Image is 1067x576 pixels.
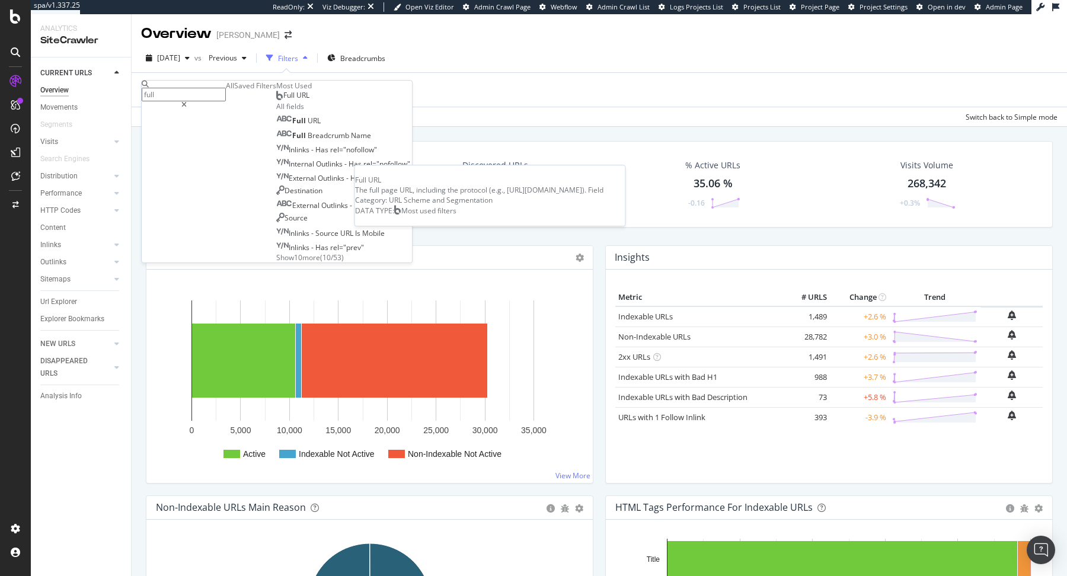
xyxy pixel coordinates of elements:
div: NEW URLS [40,338,75,350]
div: All fields [276,101,412,111]
button: Previous [204,49,251,68]
span: Outlinks [318,173,346,183]
span: Outlinks [316,159,344,169]
td: 393 [782,407,830,427]
div: Open Intercom Messenger [1027,536,1055,564]
div: bell-plus [1008,330,1016,340]
div: All [226,81,234,91]
span: Has [349,159,363,169]
text: 20,000 [375,425,400,435]
a: CURRENT URLS [40,67,111,79]
div: Most Used [276,81,412,91]
span: - [346,173,350,183]
a: Segments [40,119,84,131]
a: Url Explorer [40,296,123,308]
text: 10,000 [277,425,302,435]
div: Saved Filters [234,81,276,91]
text: 30,000 [472,425,498,435]
td: +3.0 % [830,327,889,347]
td: +2.6 % [830,306,889,327]
button: Switch back to Simple mode [961,107,1058,126]
text: Indexable Not Active [299,449,375,459]
span: Most used filters [401,206,456,216]
div: circle-info [547,504,555,513]
div: Analysis Info [40,390,82,402]
text: Title [647,555,660,564]
td: 988 [782,367,830,387]
span: URL [308,116,321,126]
div: 268,342 [908,176,946,191]
span: Outlinks [321,200,350,210]
text: 0 [190,425,194,435]
div: bell-plus [1008,391,1016,400]
th: Metric [615,289,782,306]
span: rel="nofollow" [330,145,377,155]
th: Change [830,289,889,306]
text: 15,000 [325,425,351,435]
span: rel="nofollow" [363,159,410,169]
div: Visits Volume [900,159,953,171]
a: Project Settings [848,2,908,12]
span: - [350,200,354,210]
a: Inlinks [40,239,111,251]
td: +5.8 % [830,387,889,407]
span: Open Viz Editor [405,2,454,11]
div: bell-plus [1008,370,1016,380]
div: Full URL [355,175,625,185]
span: Admin Page [986,2,1023,11]
span: - [311,242,315,252]
a: Distribution [40,170,111,183]
span: Full URL [283,90,309,100]
span: Admin Crawl List [598,2,650,11]
span: Previous [204,53,237,63]
div: Movements [40,101,78,114]
div: bell-plus [1008,350,1016,360]
text: 5,000 [230,425,251,435]
div: HTTP Codes [40,204,81,217]
div: 35.06 % [694,176,733,191]
a: Sitemaps [40,273,111,286]
a: Indexable URLs with Bad Description [618,392,747,402]
span: Source [315,228,340,238]
a: View More [555,471,590,481]
a: Open in dev [916,2,966,12]
div: Outlinks [40,256,66,268]
div: gear [1034,504,1043,513]
a: Admin Page [975,2,1023,12]
a: Overview [40,84,123,97]
span: Inlinks [289,145,311,155]
a: Search Engines [40,153,101,165]
text: Non-Indexable Not Active [408,449,501,459]
div: arrow-right-arrow-left [285,31,292,39]
div: bell-plus [1008,411,1016,420]
span: - [344,159,349,169]
a: DISAPPEARED URLS [40,355,111,380]
span: External [289,173,318,183]
a: Analysis Info [40,390,123,402]
a: HTTP Codes [40,204,111,217]
th: Trend [889,289,980,306]
div: DISAPPEARED URLS [40,355,100,380]
span: Is [355,228,362,238]
span: Open in dev [928,2,966,11]
th: # URLS [782,289,830,306]
span: Source [285,213,308,223]
span: Project Page [801,2,839,11]
div: SiteCrawler [40,34,122,47]
div: Filters [278,53,298,63]
span: - [311,228,315,238]
div: CURRENT URLS [40,67,92,79]
div: gear [575,504,583,513]
input: Search by field name [142,88,226,101]
div: bug [561,504,569,513]
a: Admin Crawl Page [463,2,531,12]
span: Has [350,173,365,183]
span: Destination [285,185,322,196]
div: Inlinks [40,239,61,251]
td: +3.7 % [830,367,889,387]
a: Webflow [539,2,577,12]
td: +2.6 % [830,347,889,367]
span: Breadcrumb [308,130,351,140]
button: Breadcrumbs [322,49,390,68]
span: Show 10 more [276,252,320,263]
